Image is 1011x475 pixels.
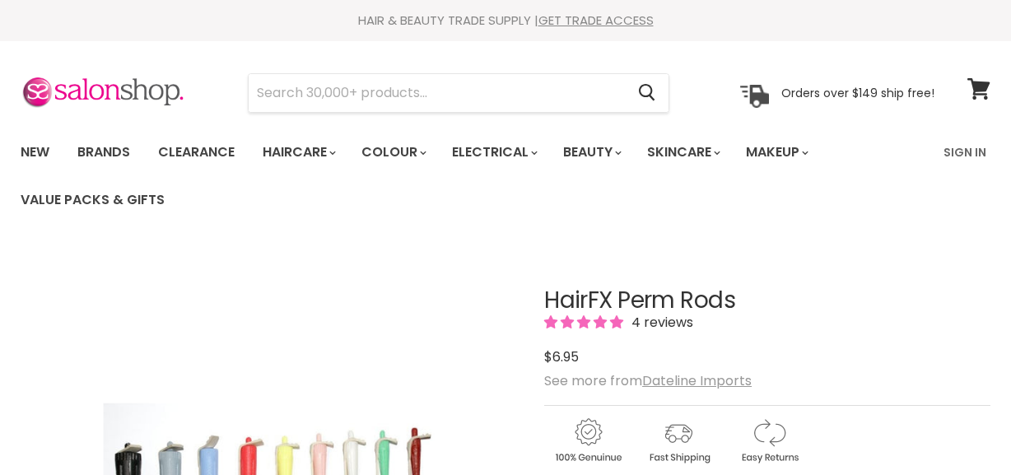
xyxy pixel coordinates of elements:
[544,288,990,314] h1: HairFX Perm Rods
[544,313,627,332] span: 5.00 stars
[781,85,934,100] p: Orders over $149 ship free!
[642,371,752,390] a: Dateline Imports
[734,135,818,170] a: Makeup
[440,135,547,170] a: Electrical
[627,313,693,332] span: 4 reviews
[625,74,669,112] button: Search
[249,74,625,112] input: Search
[635,135,730,170] a: Skincare
[248,73,669,113] form: Product
[146,135,247,170] a: Clearance
[635,416,722,466] img: shipping.gif
[250,135,346,170] a: Haircare
[725,416,813,466] img: returns.gif
[349,135,436,170] a: Colour
[934,135,996,170] a: Sign In
[8,183,177,217] a: Value Packs & Gifts
[538,12,654,29] a: GET TRADE ACCESS
[544,416,631,466] img: genuine.gif
[65,135,142,170] a: Brands
[544,371,752,390] span: See more from
[8,128,934,224] ul: Main menu
[551,135,631,170] a: Beauty
[544,347,579,366] span: $6.95
[8,135,62,170] a: New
